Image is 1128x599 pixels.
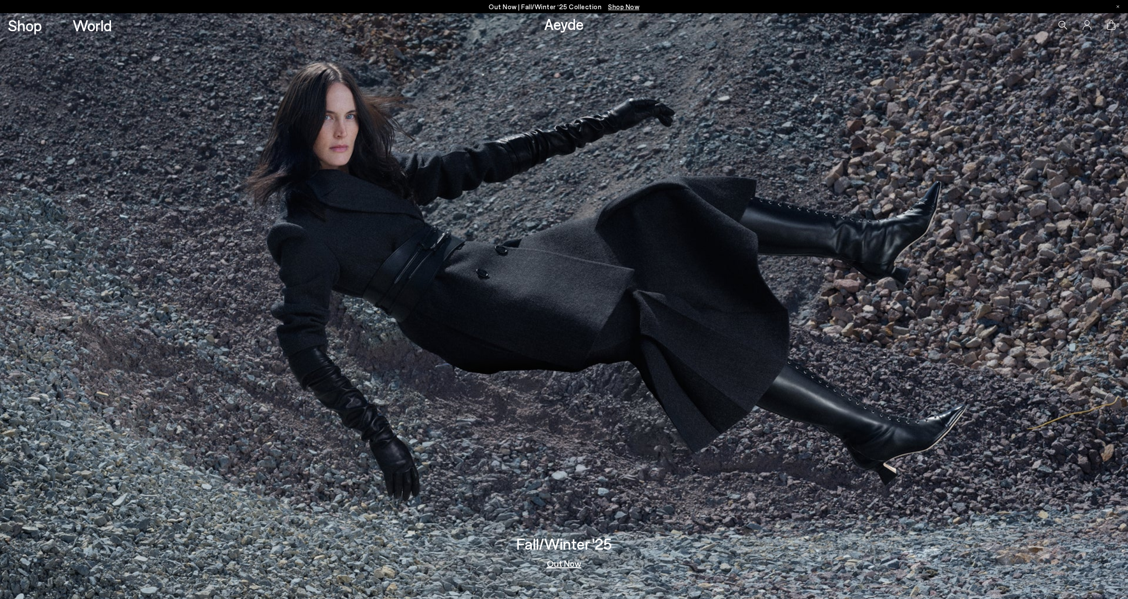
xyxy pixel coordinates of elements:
a: Aeyde [544,15,584,33]
span: Navigate to /collections/new-in [608,3,639,11]
a: 0 [1107,20,1116,30]
span: 0 [1116,23,1120,28]
p: Out Now | Fall/Winter ‘25 Collection [489,1,639,12]
a: Shop [8,18,42,33]
a: World [73,18,112,33]
h3: Fall/Winter '25 [516,536,612,551]
a: Out Now [547,559,581,568]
